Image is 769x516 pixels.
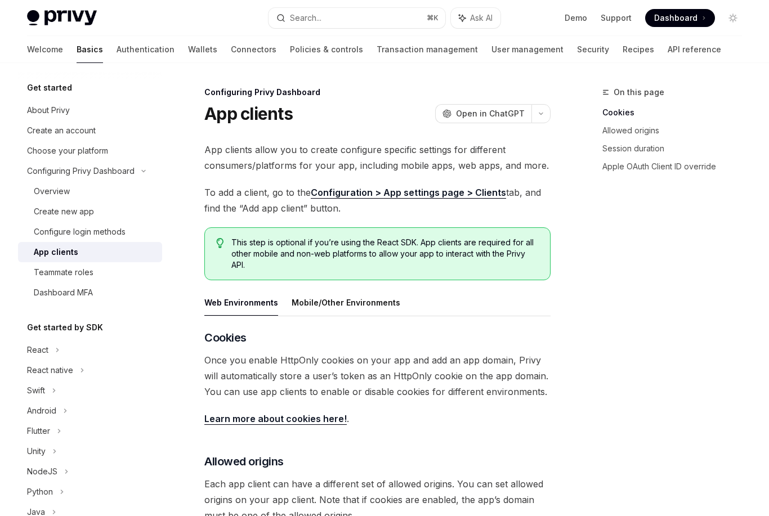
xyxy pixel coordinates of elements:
[292,289,400,316] button: Mobile/Other Environments
[18,262,162,282] a: Teammate roles
[204,185,551,216] span: To add a client, go to the tab, and find the “Add app client” button.
[427,14,439,23] span: ⌘ K
[18,181,162,201] a: Overview
[290,36,363,63] a: Policies & controls
[18,201,162,222] a: Create new app
[623,36,654,63] a: Recipes
[451,8,500,28] button: Ask AI
[27,465,57,478] div: NodeJS
[654,12,698,24] span: Dashboard
[27,124,96,137] div: Create an account
[602,122,751,140] a: Allowed origins
[34,266,93,279] div: Teammate roles
[668,36,721,63] a: API reference
[27,424,50,438] div: Flutter
[204,411,551,427] span: .
[204,330,247,346] span: Cookies
[18,222,162,242] a: Configure login methods
[491,36,564,63] a: User management
[565,12,587,24] a: Demo
[27,144,108,158] div: Choose your platform
[269,8,446,28] button: Search...⌘K
[27,485,53,499] div: Python
[311,187,506,199] a: Configuration > App settings page > Clients
[602,140,751,158] a: Session duration
[27,404,56,418] div: Android
[456,108,525,119] span: Open in ChatGPT
[435,104,531,123] button: Open in ChatGPT
[602,158,751,176] a: Apple OAuth Client ID override
[204,104,293,124] h1: App clients
[27,364,73,377] div: React native
[27,445,46,458] div: Unity
[34,225,126,239] div: Configure login methods
[27,164,135,178] div: Configuring Privy Dashboard
[204,454,284,469] span: Allowed origins
[204,142,551,173] span: App clients allow you to create configure specific settings for different consumers/platforms for...
[577,36,609,63] a: Security
[645,9,715,27] a: Dashboard
[18,141,162,161] a: Choose your platform
[470,12,493,24] span: Ask AI
[231,237,539,271] span: This step is optional if you’re using the React SDK. App clients are required for all other mobil...
[27,384,45,397] div: Swift
[27,104,70,117] div: About Privy
[18,100,162,120] a: About Privy
[216,238,224,248] svg: Tip
[27,321,103,334] h5: Get started by SDK
[27,81,72,95] h5: Get started
[77,36,103,63] a: Basics
[18,282,162,303] a: Dashboard MFA
[601,12,632,24] a: Support
[602,104,751,122] a: Cookies
[34,286,93,299] div: Dashboard MFA
[231,36,276,63] a: Connectors
[188,36,217,63] a: Wallets
[34,205,94,218] div: Create new app
[117,36,175,63] a: Authentication
[204,289,278,316] button: Web Environments
[204,352,551,400] span: Once you enable HttpOnly cookies on your app and add an app domain, Privy will automatically stor...
[290,11,321,25] div: Search...
[724,9,742,27] button: Toggle dark mode
[204,413,347,425] a: Learn more about cookies here!
[34,245,78,259] div: App clients
[377,36,478,63] a: Transaction management
[204,87,551,98] div: Configuring Privy Dashboard
[614,86,664,99] span: On this page
[27,343,48,357] div: React
[27,10,97,26] img: light logo
[18,242,162,262] a: App clients
[27,36,63,63] a: Welcome
[34,185,70,198] div: Overview
[18,120,162,141] a: Create an account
